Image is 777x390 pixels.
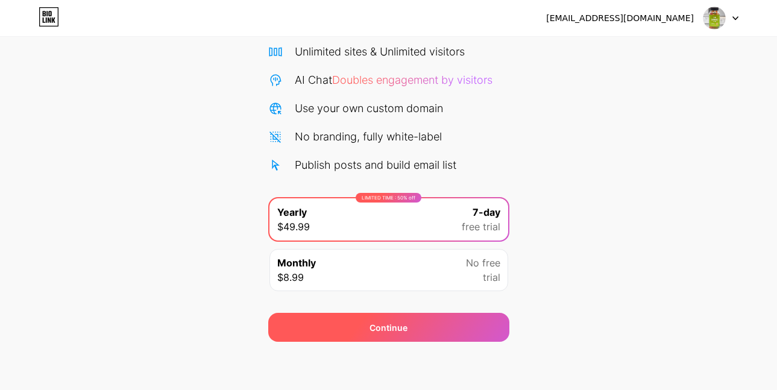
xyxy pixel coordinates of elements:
span: $8.99 [277,270,304,285]
span: 7-day [473,205,500,219]
div: LIMITED TIME : 50% off [356,193,421,203]
div: Use your own custom domain [295,100,443,116]
span: $49.99 [277,219,310,234]
div: [EMAIL_ADDRESS][DOMAIN_NAME] [546,12,694,25]
div: Continue [370,321,407,334]
div: No branding, fully white-label [295,128,442,145]
span: free trial [462,219,500,234]
div: Unlimited sites & Unlimited visitors [295,43,465,60]
span: No free [466,256,500,270]
div: Publish posts and build email list [295,157,456,173]
span: Yearly [277,205,307,219]
span: Doubles engagement by visitors [332,74,492,86]
div: AI Chat [295,72,492,88]
span: trial [483,270,500,285]
span: Monthly [277,256,316,270]
img: jackieole [703,7,726,30]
